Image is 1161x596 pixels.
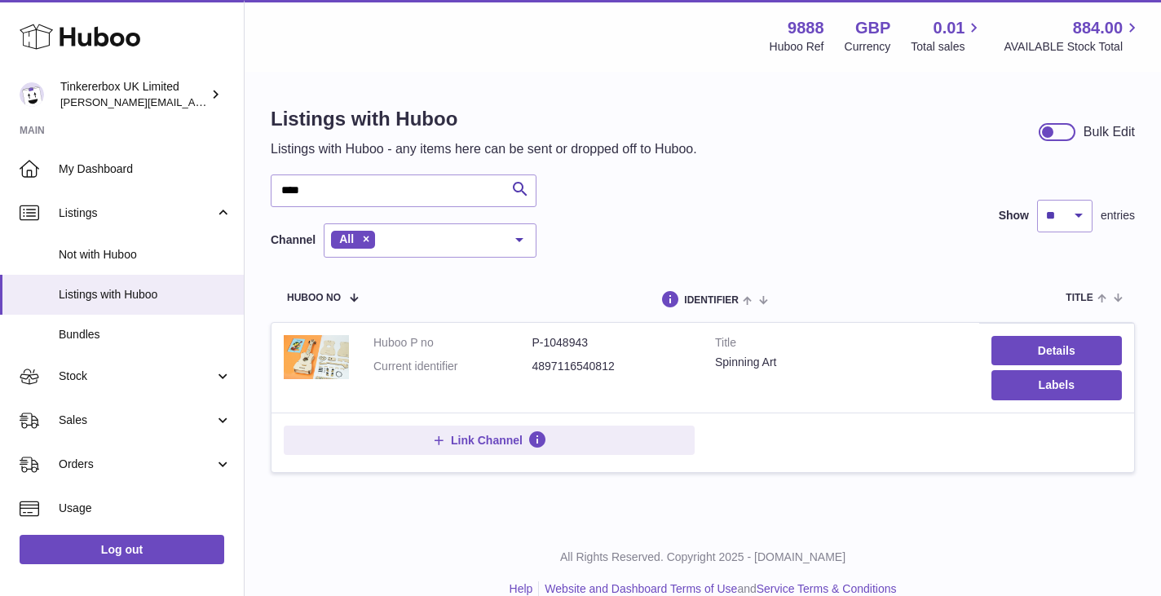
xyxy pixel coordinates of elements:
[271,140,697,158] p: Listings with Huboo - any items here can be sent or dropped off to Huboo.
[59,247,232,263] span: Not with Huboo
[532,335,691,351] dd: P-1048943
[373,359,532,374] dt: Current identifier
[545,582,737,595] a: Website and Dashboard Terms of Use
[757,582,897,595] a: Service Terms & Conditions
[911,39,983,55] span: Total sales
[284,335,349,378] img: Spinning Art
[770,39,824,55] div: Huboo Ref
[934,17,965,39] span: 0.01
[339,232,354,245] span: All
[1073,17,1123,39] span: 884.00
[1101,208,1135,223] span: entries
[59,457,214,472] span: Orders
[271,106,697,132] h1: Listings with Huboo
[532,359,691,374] dd: 4897116540812
[855,17,890,39] strong: GBP
[715,335,967,355] strong: Title
[1004,39,1141,55] span: AVAILABLE Stock Total
[271,232,316,248] label: Channel
[59,413,214,428] span: Sales
[59,205,214,221] span: Listings
[59,161,232,177] span: My Dashboard
[258,550,1148,565] p: All Rights Reserved. Copyright 2025 - [DOMAIN_NAME]
[20,82,44,107] img: stephen.chan@tinkererbox.co.uk
[845,39,891,55] div: Currency
[510,582,533,595] a: Help
[59,501,232,516] span: Usage
[60,79,207,110] div: Tinkererbox UK Limited
[284,426,695,455] button: Link Channel
[1066,293,1093,303] span: title
[59,327,232,342] span: Bundles
[991,370,1122,400] button: Labels
[373,335,532,351] dt: Huboo P no
[287,293,341,303] span: Huboo no
[991,336,1122,365] a: Details
[788,17,824,39] strong: 9888
[715,355,967,370] div: Spinning Art
[60,95,414,108] span: [PERSON_NAME][EMAIL_ADDRESS][PERSON_NAME][DOMAIN_NAME]
[684,295,739,306] span: identifier
[1084,123,1135,141] div: Bulk Edit
[911,17,983,55] a: 0.01 Total sales
[59,287,232,302] span: Listings with Huboo
[20,535,224,564] a: Log out
[451,433,523,448] span: Link Channel
[59,369,214,384] span: Stock
[999,208,1029,223] label: Show
[1004,17,1141,55] a: 884.00 AVAILABLE Stock Total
